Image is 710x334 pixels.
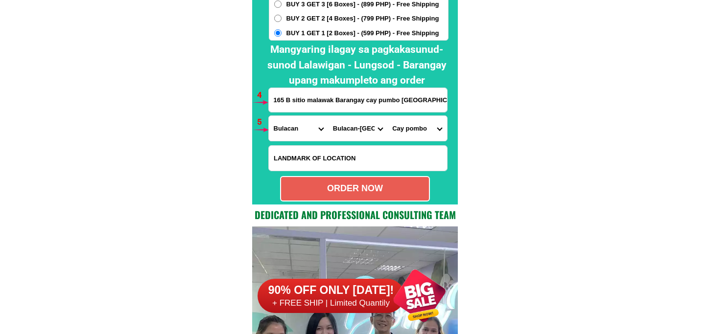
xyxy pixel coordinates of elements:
[269,116,328,141] select: Select province
[328,116,387,141] select: Select district
[387,116,447,141] select: Select commune
[274,15,282,22] input: BUY 2 GET 2 [4 Boxes] - (799 PHP) - Free Shipping
[258,298,404,309] h6: + FREE SHIP | Limited Quantily
[252,207,458,222] h2: Dedicated and professional consulting team
[257,116,268,129] h6: 5
[274,29,282,37] input: BUY 1 GET 1 [2 Boxes] - (599 PHP) - Free Shipping
[269,146,447,171] input: Input LANDMARKOFLOCATION
[257,89,268,102] h6: 4
[258,283,404,298] h6: 90% OFF ONLY [DATE]!
[286,14,439,23] span: BUY 2 GET 2 [4 Boxes] - (799 PHP) - Free Shipping
[274,0,282,8] input: BUY 3 GET 3 [6 Boxes] - (899 PHP) - Free Shipping
[269,88,447,112] input: Input address
[281,182,429,195] div: ORDER NOW
[286,28,439,38] span: BUY 1 GET 1 [2 Boxes] - (599 PHP) - Free Shipping
[260,42,453,89] h2: Mangyaring ilagay sa pagkakasunud-sunod Lalawigan - Lungsod - Barangay upang makumpleto ang order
